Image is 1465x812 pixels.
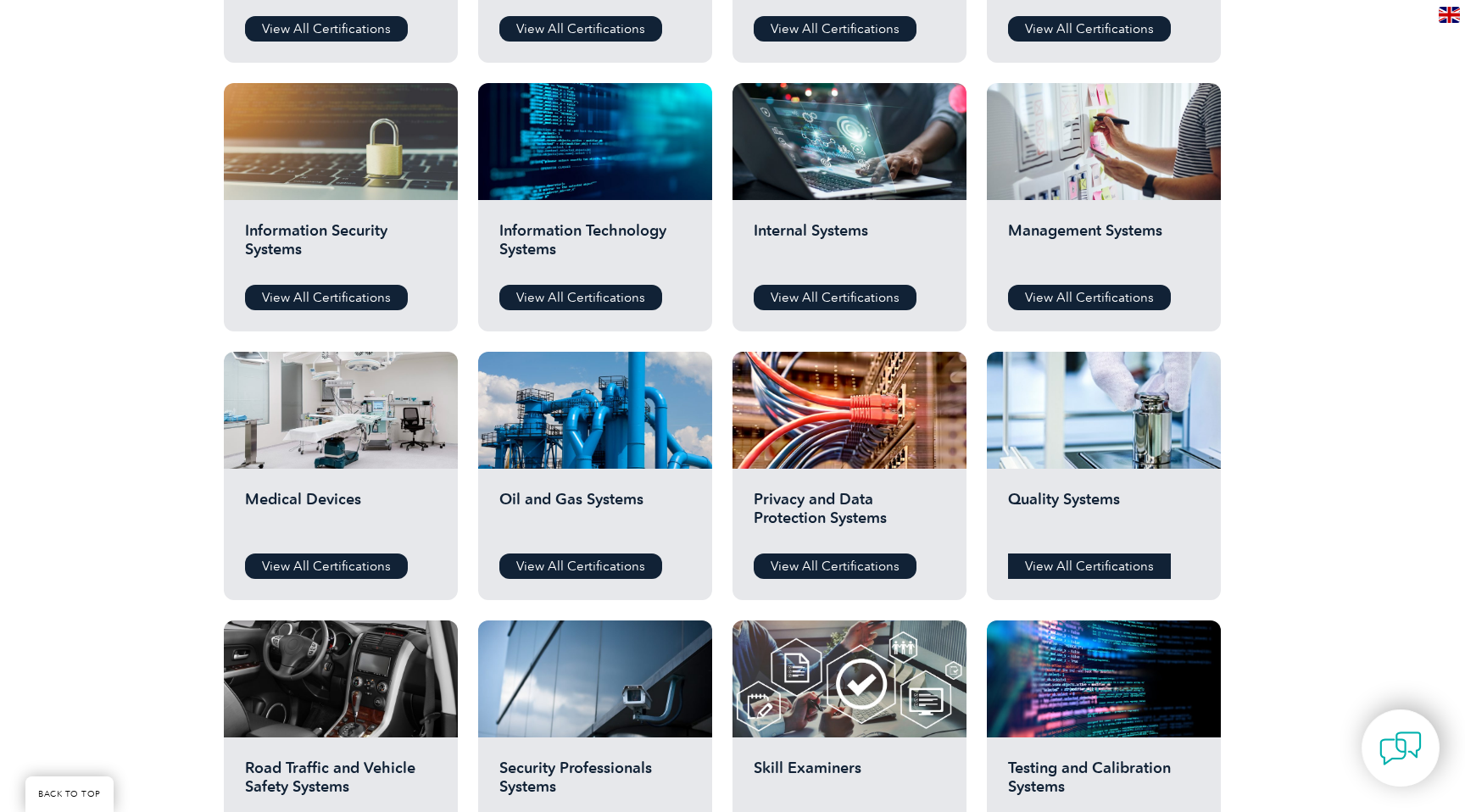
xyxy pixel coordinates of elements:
[1008,16,1171,42] a: View All Certifications
[1379,727,1422,770] img: contact-chat.png
[245,221,437,272] h2: Information Security Systems
[245,553,408,579] a: View All Certifications
[754,285,916,310] a: View All Certifications
[499,553,662,579] a: View All Certifications
[754,759,945,809] h2: Skill Examiners
[1439,7,1460,23] img: en
[499,759,691,809] h2: Security Professionals Systems
[1008,490,1200,541] h2: Quality Systems
[245,285,408,310] a: View All Certifications
[245,16,408,42] a: View All Certifications
[25,776,114,812] a: BACK TO TOP
[1008,553,1171,579] a: View All Certifications
[499,16,662,42] a: View All Certifications
[754,221,945,272] h2: Internal Systems
[245,759,437,809] h2: Road Traffic and Vehicle Safety Systems
[754,490,945,541] h2: Privacy and Data Protection Systems
[499,285,662,310] a: View All Certifications
[499,490,691,541] h2: Oil and Gas Systems
[1008,759,1200,809] h2: Testing and Calibration Systems
[1008,285,1171,310] a: View All Certifications
[1008,221,1200,272] h2: Management Systems
[754,553,916,579] a: View All Certifications
[245,490,437,541] h2: Medical Devices
[499,221,691,272] h2: Information Technology Systems
[754,16,916,42] a: View All Certifications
